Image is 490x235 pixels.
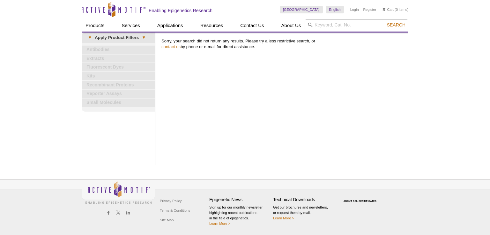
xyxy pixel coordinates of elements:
[82,90,155,98] a: Reporter Assays
[82,99,155,107] a: Small Molecules
[82,46,155,54] a: Antibodies
[278,19,305,32] a: About Us
[305,19,408,30] input: Keyword, Cat. No.
[236,19,268,32] a: Contact Us
[363,7,376,12] a: Register
[273,197,334,202] h4: Technical Downloads
[82,81,155,89] a: Recombinant Proteins
[82,180,155,205] img: Active Motif,
[82,33,155,43] a: ▾Apply Product Filters▾
[82,72,155,80] a: Kits
[118,19,144,32] a: Services
[209,197,270,202] h4: Epigenetic News
[161,44,181,49] a: contact us
[158,215,175,225] a: Site Map
[149,8,212,13] h2: Enabling Epigenetics Research
[82,55,155,63] a: Extracts
[387,22,405,27] span: Search
[382,8,385,11] img: Your Cart
[273,205,334,221] p: Get our brochures and newsletters, or request them by mail.
[161,38,405,50] p: Sorry, your search did not return any results. Please try a less restrictive search, or by phone ...
[82,19,108,32] a: Products
[280,6,323,13] a: [GEOGRAPHIC_DATA]
[385,22,407,28] button: Search
[209,205,270,226] p: Sign up for our monthly newsletter highlighting recent publications in the field of epigenetics.
[158,206,192,215] a: Terms & Conditions
[85,35,95,40] span: ▾
[197,19,227,32] a: Resources
[209,222,230,225] a: Learn More >
[139,35,149,40] span: ▾
[344,200,377,202] a: ABOUT SSL CERTIFICATES
[82,63,155,71] a: Fluorescent Dyes
[350,7,359,12] a: Login
[273,216,294,220] a: Learn More >
[337,191,385,205] table: Click to Verify - This site chose Symantec SSL for secure e-commerce and confidential communicati...
[382,7,394,12] a: Cart
[360,6,361,13] li: |
[326,6,344,13] a: English
[153,19,187,32] a: Applications
[158,196,183,206] a: Privacy Policy
[382,6,408,13] li: (0 items)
